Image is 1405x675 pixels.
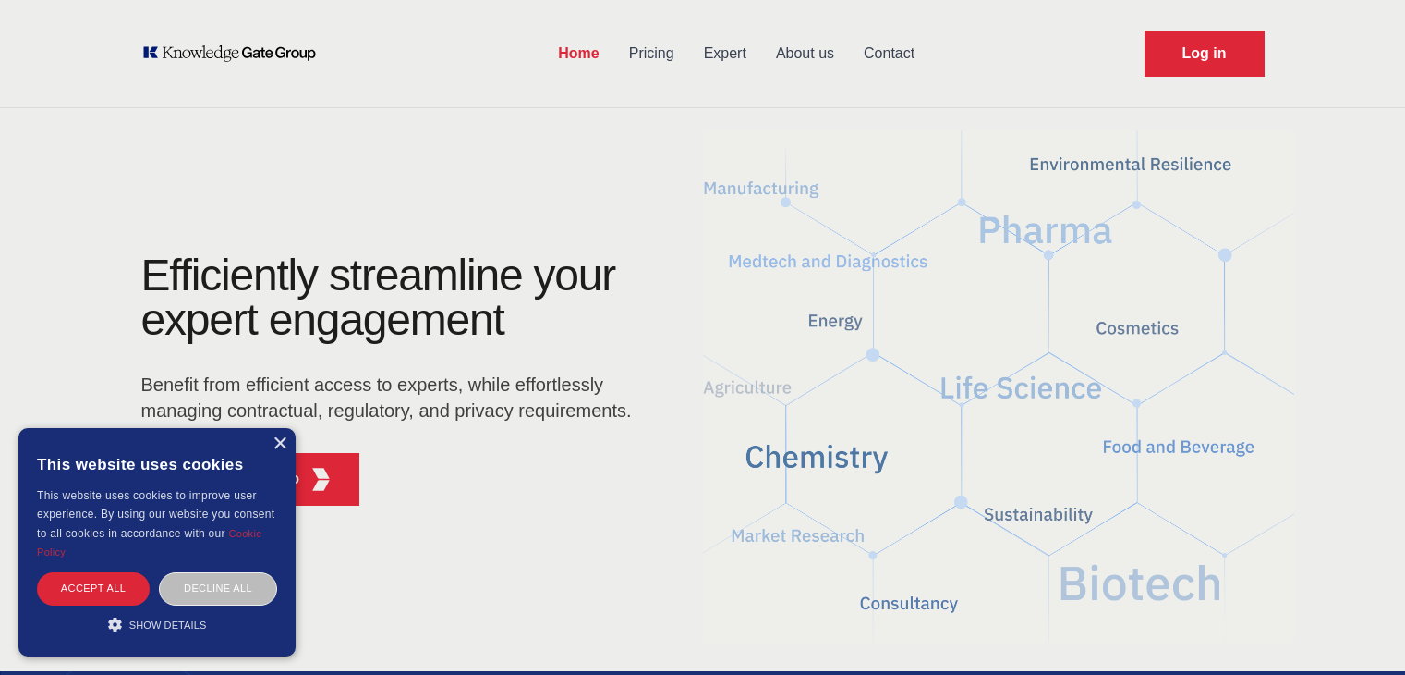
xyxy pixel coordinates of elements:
[689,30,761,78] a: Expert
[37,572,150,605] div: Accept all
[614,30,689,78] a: Pricing
[761,30,849,78] a: About us
[129,620,207,631] span: Show details
[849,30,929,78] a: Contact
[543,30,613,78] a: Home
[273,437,286,451] div: Close
[37,489,274,540] span: This website uses cookies to improve user experience. By using our website you consent to all coo...
[37,528,262,558] a: Cookie Policy
[141,372,644,423] p: Benefit from efficient access to experts, while effortlessly managing contractual, regulatory, an...
[37,442,277,486] div: This website uses cookies
[309,468,333,491] img: KGG Fifth Element RED
[141,44,329,63] a: KOL Knowledge Platform: Talk to Key External Experts (KEE)
[141,251,616,344] h1: Efficiently streamline your expert engagement
[159,572,277,605] div: Decline all
[37,615,277,633] div: Show details
[1145,31,1265,77] a: Request Demo
[703,120,1294,653] img: KGG Fifth Element RED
